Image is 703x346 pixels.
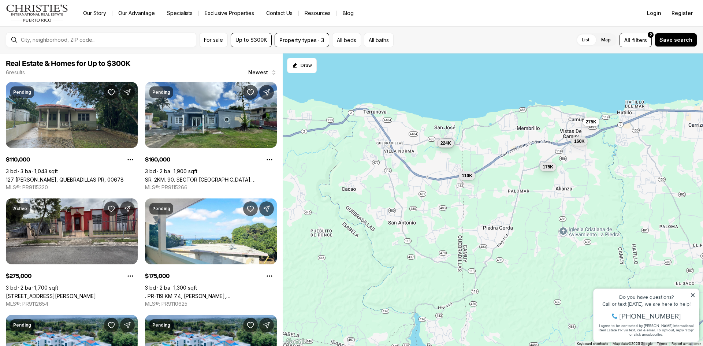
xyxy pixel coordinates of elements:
[243,318,258,332] button: Save Property: Carr 485 Km 2.0 INT COND.ATLANTICO #101 Garden
[13,206,27,212] p: Active
[104,201,119,216] button: Save Property: AVE ESTRELLA #5 AVE ESTRALLA
[620,33,652,47] button: Allfilters2
[659,37,692,43] span: Save search
[259,85,274,100] button: Share Property
[199,8,260,18] a: Exclusive Properties
[6,176,124,183] a: 127 CARR, QUEBRADILLAS PR, 00678
[120,201,135,216] button: Share Property
[152,89,170,95] p: Pending
[275,33,329,47] button: Property types · 3
[152,322,170,328] p: Pending
[632,36,647,44] span: filters
[13,322,31,328] p: Pending
[259,318,274,332] button: Share Property
[287,58,317,73] button: Start drawing
[583,118,599,126] button: 275K
[643,6,666,21] button: Login
[199,33,228,47] button: For sale
[243,201,258,216] button: Save Property: . PR-119 KM 7.4, PUENTE WARD
[9,45,104,59] span: I agree to be contacted by [PERSON_NAME] International Real Estate PR via text, call & email. To ...
[299,8,336,18] a: Resources
[204,37,223,43] span: For sale
[112,8,161,18] a: Our Advantage
[152,206,170,212] p: Pending
[647,10,661,16] span: Login
[243,85,258,100] button: Save Property: SR. 2KM. 90. SECTOR QUEBRADA INT. ECHOGARY PUENTE
[161,8,198,18] a: Specialists
[571,137,588,146] button: 160K
[262,152,277,167] button: Property options
[624,36,631,44] span: All
[8,16,106,22] div: Do you have questions?
[438,139,454,148] button: 224K
[259,201,274,216] button: Share Property
[123,152,138,167] button: Property options
[231,33,272,47] button: Up to $300K
[459,171,475,180] button: 110K
[655,33,697,47] button: Save search
[650,32,652,38] span: 2
[586,119,596,125] span: 275K
[13,89,31,95] p: Pending
[364,33,394,47] button: All baths
[6,70,25,75] p: 6 results
[332,33,361,47] button: All beds
[77,8,112,18] a: Our Story
[30,34,91,42] span: [PHONE_NUMBER]
[104,318,119,332] button: Save Property: Carr 485 Km 2.0 INT COND.ATLANTICO #305 PH
[337,8,360,18] a: Blog
[248,70,268,75] span: Newest
[667,6,697,21] button: Register
[120,85,135,100] button: Share Property
[8,23,106,29] div: Call or text [DATE], we are here to help!
[672,10,693,16] span: Register
[6,60,130,67] span: Real Estate & Homes for Up to $300K
[120,318,135,332] button: Share Property
[6,293,96,299] a: AVE ESTRELLA #5 AVE ESTRALLA, CAMUY PR, 00627
[574,138,585,144] span: 160K
[235,37,267,43] span: Up to $300K
[145,176,277,183] a: SR. 2KM. 90. SECTOR QUEBRADA INT. ECHOGARY PUENTE, CAMUY PR, 00627
[576,33,595,46] label: List
[262,269,277,283] button: Property options
[540,163,556,171] button: 175K
[6,4,68,22] img: logo
[244,65,281,80] button: Newest
[595,33,617,46] label: Map
[104,85,119,100] button: Save Property: 127 CARR
[462,173,472,179] span: 110K
[145,293,277,299] a: . PR-119 KM 7.4, PUENTE WARD, CAMUY PR, 00627
[440,140,451,146] span: 224K
[543,164,553,170] span: 175K
[260,8,298,18] button: Contact Us
[123,269,138,283] button: Property options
